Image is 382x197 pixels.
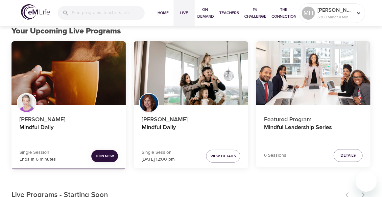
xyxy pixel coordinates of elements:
[12,41,126,106] button: Mindful Daily
[302,7,315,20] div: MH
[264,112,363,124] p: Featured Program
[95,153,114,160] span: Join Now
[12,27,370,36] h2: Your Upcoming Live Programs
[356,171,377,192] iframe: Button to launch messaging window
[19,124,118,140] h4: Mindful Daily
[256,41,370,106] button: Mindful Leadership Series
[318,14,352,20] p: 5288 Mindful Minutes
[264,152,286,159] p: 6 Sessions
[19,156,56,163] p: Ends in 6 minutes
[264,124,363,140] h4: Mindful Leadership Series
[142,156,175,163] p: [DATE] 12:00 pm
[272,6,296,20] span: The Connection
[142,112,240,124] p: [PERSON_NAME]
[206,150,240,163] button: View Details
[318,6,352,14] p: [PERSON_NAME] back East
[197,6,214,20] span: On-Demand
[155,10,171,16] span: Home
[19,149,56,156] p: Single Session
[210,153,236,160] span: View Details
[244,6,266,20] span: 1% Challenge
[72,6,145,20] input: Find programs, teachers, etc...
[91,150,118,162] button: Join Now
[21,4,50,20] img: logo
[219,10,239,16] span: Teachers
[19,112,118,124] p: [PERSON_NAME]
[176,10,192,16] span: Live
[134,41,248,106] button: Mindful Daily
[142,124,240,140] h4: Mindful Daily
[142,149,175,156] p: Single Session
[334,149,363,162] button: Details
[341,152,356,159] span: Details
